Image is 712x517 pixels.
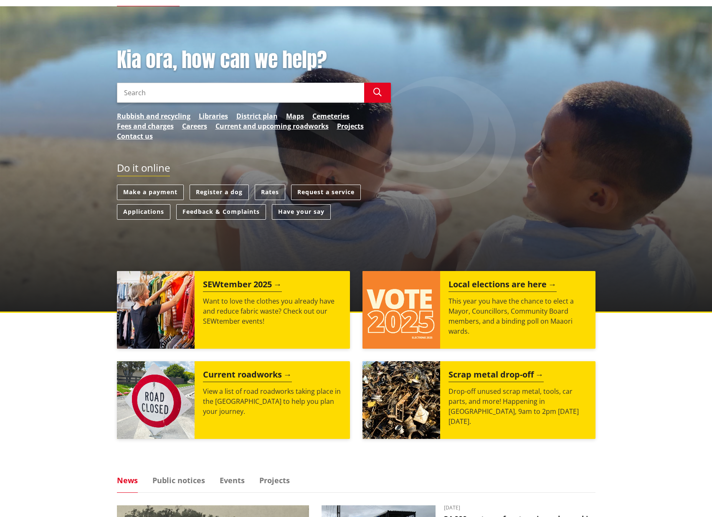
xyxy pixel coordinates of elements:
h2: Do it online [117,162,170,177]
h2: Current roadworks [203,370,292,382]
a: Public notices [152,476,205,484]
a: News [117,476,138,484]
a: Make a payment [117,185,184,200]
p: This year you have the chance to elect a Mayor, Councillors, Community Board members, and a bindi... [448,296,587,336]
a: SEWtember 2025 Want to love the clothes you already have and reduce fabric waste? Check out our S... [117,271,350,349]
a: Maps [286,111,304,121]
a: Rubbish and recycling [117,111,190,121]
a: Feedback & Complaints [176,204,266,220]
p: Want to love the clothes you already have and reduce fabric waste? Check out our SEWtember events! [203,296,342,326]
a: Have your say [272,204,331,220]
img: SEWtember [117,271,195,349]
input: Search input [117,83,364,103]
time: [DATE] [444,505,595,510]
img: Road closed sign [117,361,195,439]
a: Local elections are here This year you have the chance to elect a Mayor, Councillors, Community B... [362,271,595,349]
a: A massive pile of rusted scrap metal, including wheels and various industrial parts, under a clea... [362,361,595,439]
a: Projects [259,476,290,484]
a: Fees and charges [117,121,174,131]
a: Register a dog [190,185,249,200]
iframe: Messenger Launcher [674,482,704,512]
a: Current roadworks View a list of road roadworks taking place in the [GEOGRAPHIC_DATA] to help you... [117,361,350,439]
p: View a list of road roadworks taking place in the [GEOGRAPHIC_DATA] to help you plan your journey. [203,386,342,416]
h1: Kia ora, how can we help? [117,48,391,72]
a: Contact us [117,131,153,141]
a: Projects [337,121,364,131]
a: Cemeteries [312,111,350,121]
h2: Scrap metal drop-off [448,370,544,382]
a: Applications [117,204,170,220]
img: Scrap metal collection [362,361,440,439]
p: Drop-off unused scrap metal, tools, car parts, and more! Happening in [GEOGRAPHIC_DATA], 9am to 2... [448,386,587,426]
a: Libraries [199,111,228,121]
img: Vote 2025 [362,271,440,349]
a: Rates [255,185,285,200]
a: Careers [182,121,207,131]
h2: Local elections are here [448,279,557,292]
a: Events [220,476,245,484]
a: Request a service [291,185,361,200]
a: Current and upcoming roadworks [215,121,329,131]
a: District plan [236,111,278,121]
h2: SEWtember 2025 [203,279,282,292]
